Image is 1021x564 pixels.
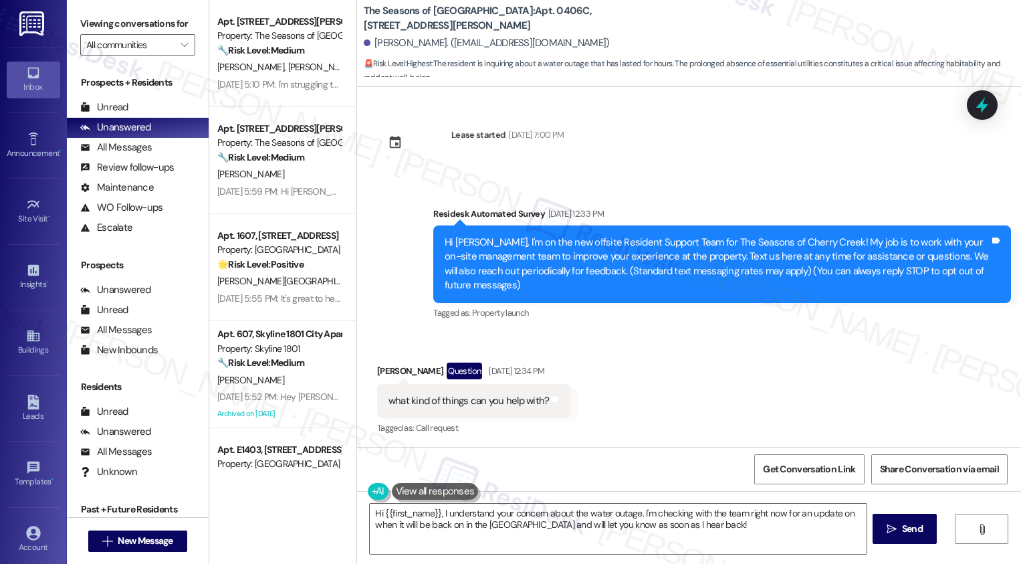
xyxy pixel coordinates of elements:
b: The Seasons of [GEOGRAPHIC_DATA]: Apt. 0406C, [STREET_ADDRESS][PERSON_NAME] [364,4,631,33]
i:  [181,39,188,50]
span: [PERSON_NAME] [288,61,358,73]
button: Send [873,514,937,544]
span: Property launch [472,307,528,318]
div: Residents [67,380,209,394]
a: Buildings [7,324,60,361]
div: Unanswered [80,120,151,134]
a: Account [7,522,60,558]
div: Property: The Seasons of [GEOGRAPHIC_DATA] [217,136,341,150]
div: All Messages [80,445,152,459]
div: Maintenance [80,181,154,195]
div: All Messages [80,323,152,337]
div: Apt. 607, Skyline 1801 City Apartments [217,327,341,341]
span: : The resident is inquiring about a water outage that has lasted for hours. The prolonged absence... [364,57,1021,86]
span: [PERSON_NAME][GEOGRAPHIC_DATA] [217,275,369,287]
div: New Inbounds [80,343,158,357]
i:  [102,536,112,547]
div: what kind of things can you help with? [388,394,550,408]
div: Lease started [451,128,506,142]
strong: 🚨 Risk Level: Highest [364,58,433,69]
img: ResiDesk Logo [19,11,47,36]
div: Archived on [DATE] [216,405,342,422]
span: Send [902,522,923,536]
div: Past + Future Residents [67,502,209,516]
strong: 🌟 Risk Level: Positive [217,258,304,270]
input: All communities [86,34,174,56]
span: Call request [416,422,458,434]
span: [PERSON_NAME] [217,168,284,180]
i:  [887,524,897,535]
strong: 🔧 Risk Level: Medium [217,151,304,163]
div: Unanswered [80,283,151,297]
a: Leads [7,391,60,427]
div: [DATE] 5:10 PM: I'm struggling to see the relevance. Would that have an influence on your respons... [217,78,885,90]
div: All Messages [80,140,152,155]
div: [PERSON_NAME] [377,363,571,384]
div: Prospects [67,258,209,272]
label: Viewing conversations for [80,13,195,34]
div: Unread [80,405,128,419]
div: Apt. [STREET_ADDRESS][PERSON_NAME] [217,15,341,29]
a: Insights • [7,259,60,295]
span: [PERSON_NAME] [217,374,284,386]
div: [DATE] 12:34 PM [485,364,544,378]
div: Property: The Seasons of [GEOGRAPHIC_DATA] [217,29,341,43]
div: Residesk Automated Survey [433,207,1011,225]
i:  [977,524,987,535]
div: Hi [PERSON_NAME], I'm on the new offsite Resident Support Team for The Seasons of Cherry Creek! M... [445,236,990,293]
a: Inbox [7,62,60,98]
div: Review follow-ups [80,161,174,175]
a: Site Visit • [7,193,60,229]
span: Share Conversation via email [880,462,999,476]
span: • [60,147,62,156]
div: Prospects + Residents [67,76,209,90]
div: [DATE] 12:33 PM [545,207,604,221]
div: Property: [GEOGRAPHIC_DATA] [217,457,341,471]
button: New Message [88,531,187,552]
span: • [46,278,48,287]
div: Unread [80,100,128,114]
span: • [51,475,53,484]
div: Property: Skyline 1801 [217,342,341,356]
strong: 🔧 Risk Level: Medium [217,357,304,369]
div: [DATE] 5:52 PM: Hey [PERSON_NAME], thanks for reaching out! The team will reach out as soon as yo... [217,391,937,403]
div: [DATE] 7:00 PM [505,128,564,142]
div: Property: [GEOGRAPHIC_DATA] [217,243,341,257]
span: • [48,212,50,221]
div: Tagged as: [377,418,571,438]
span: Get Conversation Link [763,462,855,476]
div: Unknown [80,465,137,479]
div: [PERSON_NAME]. ([EMAIL_ADDRESS][DOMAIN_NAME]) [364,36,610,50]
div: WO Follow-ups [80,201,162,215]
div: Apt. [STREET_ADDRESS][PERSON_NAME] [217,122,341,136]
button: Get Conversation Link [754,454,864,484]
div: Apt. E1403, [STREET_ADDRESS] [217,443,341,457]
strong: 🔧 Risk Level: Medium [217,44,304,56]
button: Share Conversation via email [871,454,1008,484]
div: Question [447,363,482,379]
div: Apt. 1607, [STREET_ADDRESS] [217,229,341,243]
div: Escalate [80,221,132,235]
span: [PERSON_NAME] [217,61,288,73]
div: Unanswered [80,425,151,439]
span: New Message [118,534,173,548]
div: Tagged as: [433,303,1011,322]
div: Unread [80,303,128,317]
textarea: Hi {{first_name}}, I understand your concern about the water outage. I'm checking with the team r... [370,504,867,554]
a: Templates • [7,456,60,492]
